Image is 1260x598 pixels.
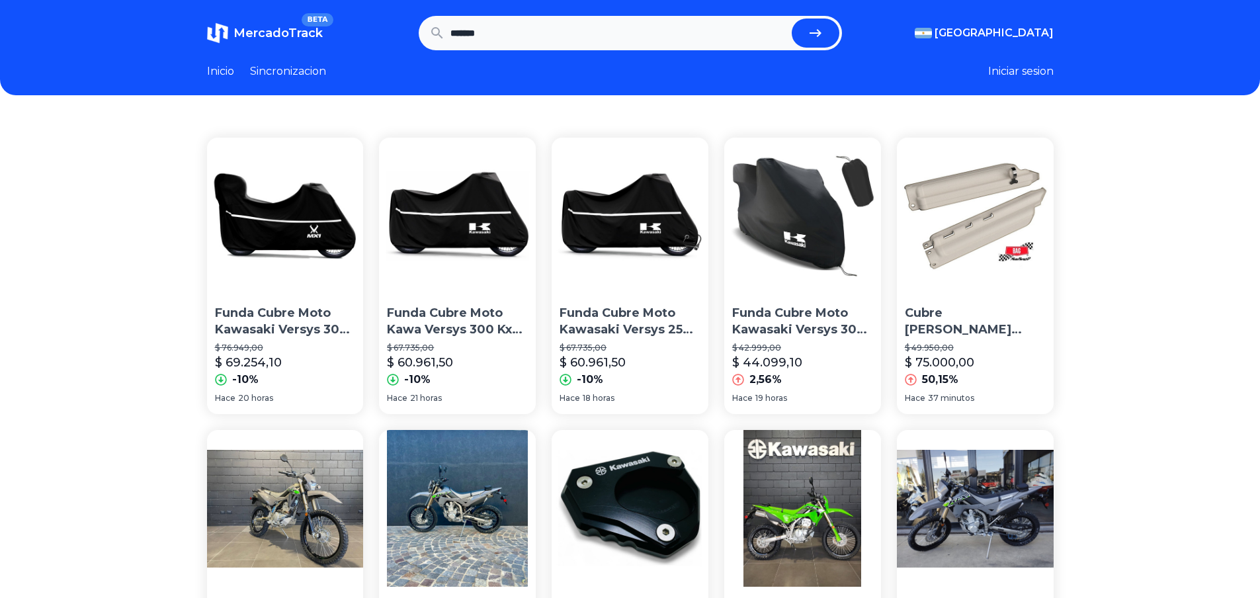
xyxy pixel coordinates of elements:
[905,393,925,404] span: Hace
[387,305,528,338] p: Funda Cubre Moto Kawa Versys 300 Kxf 450 250 Klx 450
[732,353,802,372] p: $ 44.099,10
[215,393,235,404] span: Hace
[404,372,431,388] p: -10%
[732,305,873,338] p: Funda Cubre Moto Kawasaki Versys 300 250 Klx Z400 C Top Case
[387,353,453,372] p: $ 60.961,50
[897,138,1054,414] a: Cubre Barrales Kawasaki Kdx Klx 200 250 300 650Cubre [PERSON_NAME] Kawasaki Kdx Klx 200 250 300 6...
[988,64,1054,79] button: Iniciar sesion
[755,393,787,404] span: 19 horas
[724,138,881,414] a: Funda Cubre Moto Kawasaki Versys 300 250 Klx Z400 C Top CaseFunda Cubre Moto Kawasaki Versys 300 ...
[215,343,356,353] p: $ 76.949,00
[732,343,873,353] p: $ 42.999,00
[552,138,708,414] a: Funda Cubre Moto Kawasaki Versys 250 Z 400 Kxf Er6n 300 KlxFunda Cubre Moto Kawasaki Versys 250 Z...
[215,353,282,372] p: $ 69.254,10
[238,393,273,404] span: 20 horas
[207,64,234,79] a: Inicio
[560,305,700,338] p: Funda Cubre Moto Kawasaki Versys 250 Z 400 Kxf Er6n 300 Klx
[732,393,753,404] span: Hace
[560,353,626,372] p: $ 60.961,50
[232,372,259,388] p: -10%
[915,25,1054,41] button: [GEOGRAPHIC_DATA]
[915,28,932,38] img: Argentina
[215,305,356,338] p: Funda Cubre Moto Kawasaki Versys 300 250 Klx Z400 C Top Case
[302,13,333,26] span: BETA
[935,25,1054,41] span: [GEOGRAPHIC_DATA]
[749,372,782,388] p: 2,56%
[207,22,228,44] img: MercadoTrack
[897,430,1054,587] img: Kawasaki Klx 300, Stock Disponible!! Color Verde O Gris!!
[560,343,700,353] p: $ 67.735,00
[905,353,974,372] p: $ 75.000,00
[233,26,323,40] span: MercadoTrack
[928,393,974,404] span: 37 minutos
[577,372,603,388] p: -10%
[387,343,528,353] p: $ 67.735,00
[922,372,958,388] p: 50,15%
[379,138,536,414] a: Funda Cubre Moto Kawa Versys 300 Kxf 450 250 Klx 450Funda Cubre Moto Kawa Versys 300 Kxf 450 250 ...
[905,305,1046,338] p: Cubre [PERSON_NAME] Kawasaki Kdx Klx 200 250 300 650
[207,138,364,414] a: Funda Cubre Moto Kawasaki Versys 300 250 Klx Z400 C Top CaseFunda Cubre Moto Kawasaki Versys 300 ...
[583,393,614,404] span: 18 horas
[207,430,364,587] img: Klx 300 - No Tornado 250 - No Xr 250 - Tomamos Permuta
[207,22,323,44] a: MercadoTrackBETA
[724,138,881,294] img: Funda Cubre Moto Kawasaki Versys 300 250 Klx Z400 C Top Case
[250,64,326,79] a: Sincronizacion
[387,393,407,404] span: Hace
[560,393,580,404] span: Hace
[724,430,881,587] img: Klx 300 - No Xtz 250 - No Tornado 250 - Kawasaki Quilmes
[207,138,364,294] img: Funda Cubre Moto Kawasaki Versys 300 250 Klx Z400 C Top Case
[379,430,536,587] img: Klx 300 - Kawasaki 300 - No Tornado 250 -no Xr 250
[905,343,1046,353] p: $ 49.950,00
[552,430,708,587] img: Ampliación De Muleta Kawasaki Klx 300
[552,138,708,294] img: Funda Cubre Moto Kawasaki Versys 250 Z 400 Kxf Er6n 300 Klx
[410,393,442,404] span: 21 horas
[897,138,1054,294] img: Cubre Barrales Kawasaki Kdx Klx 200 250 300 650
[379,138,536,294] img: Funda Cubre Moto Kawa Versys 300 Kxf 450 250 Klx 450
